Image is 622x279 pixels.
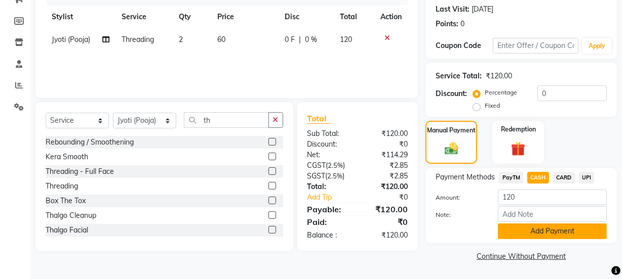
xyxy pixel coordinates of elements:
[285,34,295,45] span: 0 F
[358,181,415,192] div: ₹120.00
[211,6,279,28] th: Price
[328,161,343,169] span: 2.5%
[374,6,408,28] th: Action
[184,112,269,128] input: Search or Scan
[46,196,86,206] div: Box The Tox
[340,35,352,44] span: 120
[46,152,88,162] div: Kera Smooth
[334,6,374,28] th: Total
[493,38,578,54] input: Enter Offer / Coupon Code
[579,172,595,183] span: UPI
[367,192,415,203] div: ₹0
[358,139,415,150] div: ₹0
[300,171,358,181] div: ( )
[217,35,225,44] span: 60
[300,230,358,241] div: Balance :
[436,4,470,15] div: Last Visit:
[436,71,482,81] div: Service Total:
[485,101,500,110] label: Fixed
[358,230,415,241] div: ₹120.00
[358,171,415,181] div: ₹2.85
[498,206,607,222] input: Add Note
[427,126,476,135] label: Manual Payment
[122,35,154,44] span: Threading
[460,19,464,29] div: 0
[307,171,326,180] span: SGST
[472,4,493,15] div: [DATE]
[486,71,512,81] div: ₹120.00
[428,193,490,202] label: Amount:
[179,35,183,44] span: 2
[307,113,331,124] span: Total
[300,181,358,192] div: Total:
[173,6,211,28] th: Qty
[305,34,317,45] span: 0 %
[427,251,615,262] a: Continue Without Payment
[46,166,114,177] div: Threading - Full Face
[501,125,536,134] label: Redemption
[307,161,326,170] span: CGST
[553,172,575,183] span: CARD
[46,181,78,192] div: Threading
[300,216,358,228] div: Paid:
[436,172,495,182] span: Payment Methods
[300,160,358,171] div: ( )
[300,128,358,139] div: Sub Total:
[328,172,343,180] span: 2.5%
[436,88,467,99] div: Discount:
[358,203,415,215] div: ₹120.00
[499,172,523,183] span: PayTM
[498,223,607,239] button: Add Payment
[299,34,301,45] span: |
[46,137,134,148] div: Rebounding / Smoothening
[358,128,415,139] div: ₹120.00
[46,6,115,28] th: Stylist
[300,203,358,215] div: Payable:
[46,210,96,221] div: Thalgo Cleanup
[436,40,493,51] div: Coupon Code
[498,190,607,205] input: Amount
[527,172,549,183] span: CASH
[358,216,415,228] div: ₹0
[441,141,462,157] img: _cash.svg
[46,225,88,236] div: Thalgo Facial
[115,6,173,28] th: Service
[436,19,458,29] div: Points:
[485,88,517,97] label: Percentage
[300,192,367,203] a: Add Tip
[52,35,90,44] span: Jyoti (Pooja)
[358,160,415,171] div: ₹2.85
[300,150,358,160] div: Net:
[582,38,611,54] button: Apply
[428,210,490,219] label: Note:
[507,140,530,158] img: _gift.svg
[279,6,334,28] th: Disc
[300,139,358,150] div: Discount:
[358,150,415,160] div: ₹114.29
